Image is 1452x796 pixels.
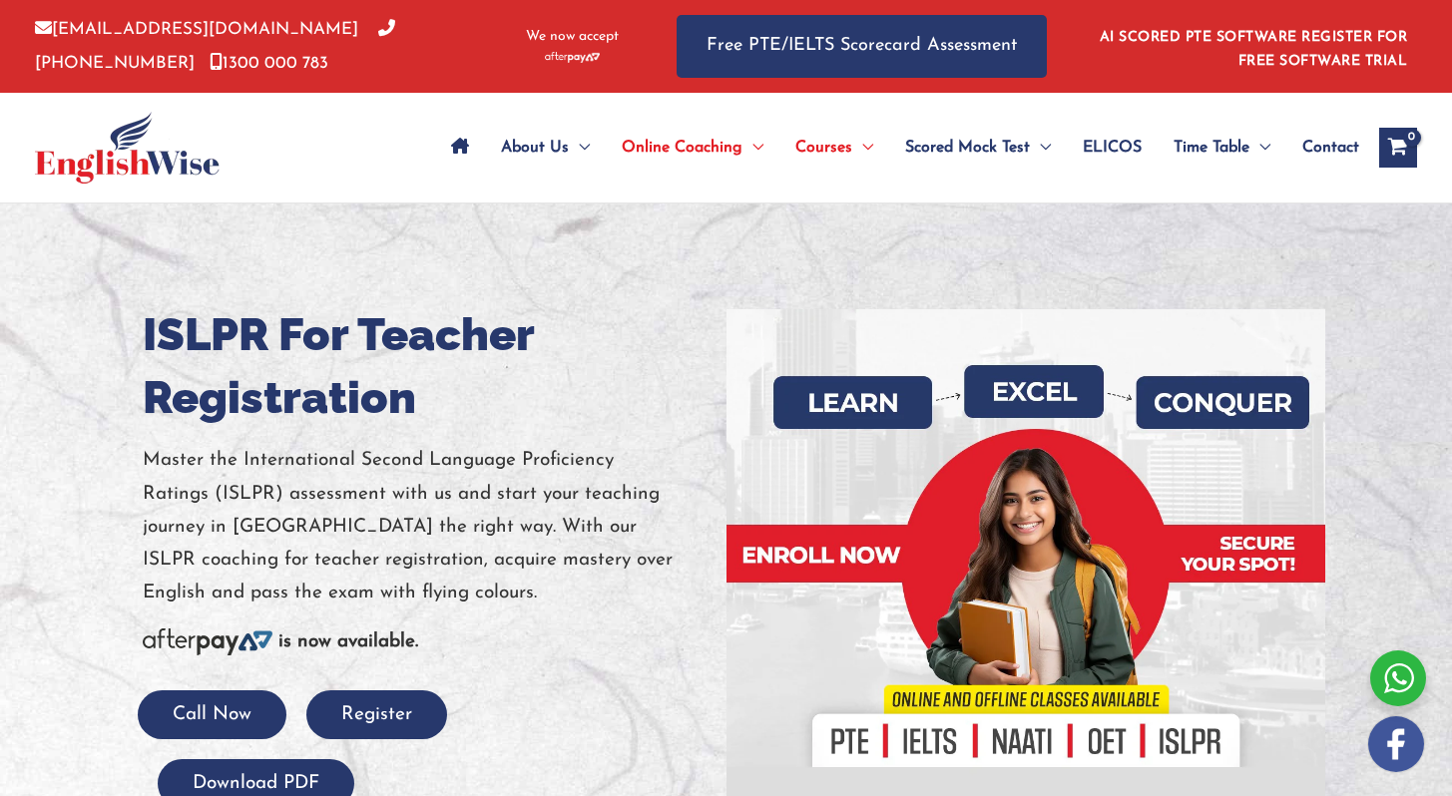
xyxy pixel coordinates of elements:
b: is now available. [278,632,418,651]
img: Afterpay-Logo [545,52,600,63]
a: [EMAIL_ADDRESS][DOMAIN_NAME] [35,21,358,38]
a: Register [306,705,447,724]
a: AI SCORED PTE SOFTWARE REGISTER FOR FREE SOFTWARE TRIAL [1100,30,1408,69]
a: Free PTE/IELTS Scorecard Assessment [677,15,1047,78]
a: [PHONE_NUMBER] [35,21,395,71]
h1: ISLPR For Teacher Registration [143,303,712,429]
a: Time TableMenu Toggle [1158,113,1286,183]
img: cropped-ew-logo [35,112,220,184]
span: Menu Toggle [742,113,763,183]
aside: Header Widget 1 [1088,14,1417,79]
a: Scored Mock TestMenu Toggle [889,113,1067,183]
span: About Us [501,113,569,183]
a: ELICOS [1067,113,1158,183]
a: Call Now [138,705,286,724]
span: We now accept [526,27,619,47]
span: Menu Toggle [852,113,873,183]
p: Master the International Second Language Proficiency Ratings (ISLPR) assessment with us and start... [143,444,712,609]
span: Time Table [1174,113,1249,183]
span: Menu Toggle [569,113,590,183]
span: Courses [795,113,852,183]
a: 1300 000 783 [210,55,328,72]
nav: Site Navigation: Main Menu [435,113,1359,183]
a: View Shopping Cart, empty [1379,128,1417,168]
img: white-facebook.png [1368,716,1424,772]
a: About UsMenu Toggle [485,113,606,183]
button: Call Now [138,690,286,739]
span: Scored Mock Test [905,113,1030,183]
span: Menu Toggle [1030,113,1051,183]
span: Contact [1302,113,1359,183]
a: Online CoachingMenu Toggle [606,113,779,183]
span: Menu Toggle [1249,113,1270,183]
a: Download PDF [158,774,354,793]
a: Contact [1286,113,1359,183]
span: ELICOS [1083,113,1142,183]
img: Afterpay-Logo [143,628,272,655]
a: CoursesMenu Toggle [779,113,889,183]
span: Online Coaching [622,113,742,183]
button: Register [306,690,447,739]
